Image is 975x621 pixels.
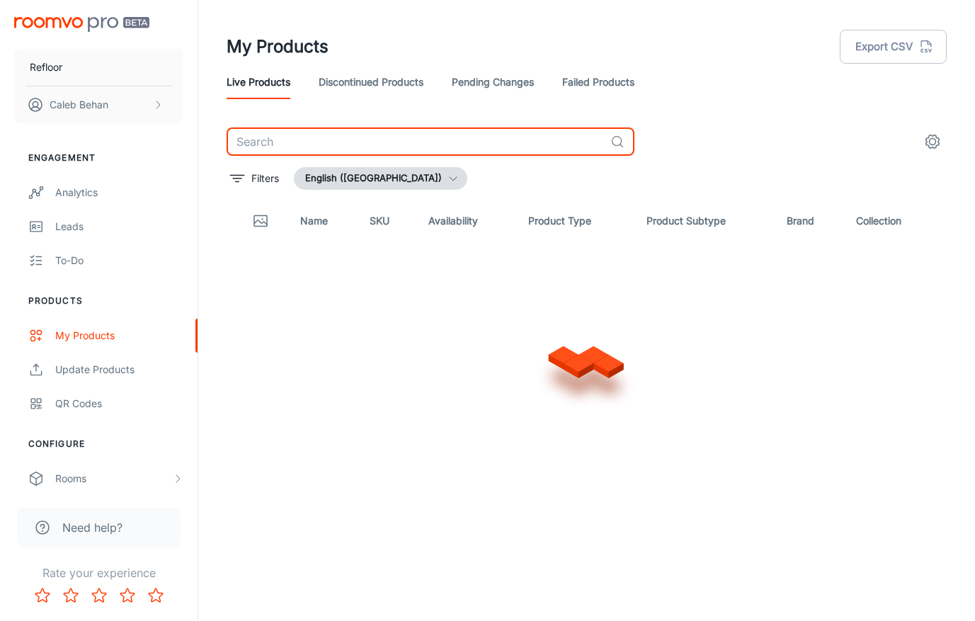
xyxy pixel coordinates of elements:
span: Need help? [62,519,122,536]
a: Discontinued Products [319,65,423,99]
div: Analytics [55,185,183,200]
th: Product Type [517,201,635,241]
div: Update Products [55,362,183,377]
img: Roomvo PRO Beta [14,17,149,32]
button: filter [227,167,283,190]
div: QR Codes [55,396,183,411]
input: Search [227,127,605,156]
button: Rate 1 star [28,581,57,610]
button: Rate 2 star [57,581,85,610]
div: Rooms [55,471,172,486]
th: Collection [845,201,947,241]
a: Failed Products [562,65,634,99]
svg: Thumbnail [252,212,269,229]
div: Leads [55,219,183,234]
button: Rate 3 star [85,581,113,610]
p: Rate your experience [11,564,186,581]
div: My Products [55,328,183,343]
p: Refloor [30,59,62,75]
button: Rate 4 star [113,581,142,610]
a: Pending Changes [452,65,534,99]
th: Availability [417,201,517,241]
p: Filters [251,171,279,186]
th: Name [289,201,358,241]
h1: My Products [227,34,329,59]
th: SKU [358,201,417,241]
button: Caleb Behan [14,86,183,123]
th: Brand [775,201,845,241]
button: settings [918,127,947,156]
a: Live Products [227,65,290,99]
th: Product Subtype [635,201,776,241]
button: Export CSV [840,30,947,64]
button: English ([GEOGRAPHIC_DATA]) [294,167,467,190]
div: To-do [55,253,183,268]
button: Refloor [14,49,183,86]
p: Caleb Behan [50,97,108,113]
button: Rate 5 star [142,581,170,610]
